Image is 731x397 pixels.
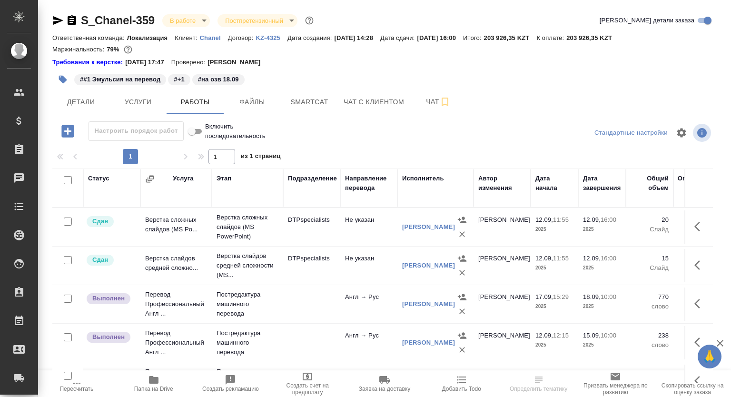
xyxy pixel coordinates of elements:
[678,254,726,263] p: 15
[463,34,484,41] p: Итого:
[402,223,455,230] a: [PERSON_NAME]
[535,216,553,223] p: 12.09,
[678,340,726,350] p: слово
[678,215,726,225] p: 20
[174,75,184,84] p: #+1
[175,34,199,41] p: Клиент:
[455,266,469,280] button: Удалить
[80,75,160,84] p: ##1 Эмульсия на перевод
[345,174,393,193] div: Направление перевода
[474,210,531,244] td: [PERSON_NAME]
[380,34,417,41] p: Дата сдачи:
[140,210,212,244] td: Верстка сложных слайдов (MS Po...
[583,225,621,234] p: 2025
[455,213,469,227] button: Назначить
[474,288,531,321] td: [PERSON_NAME]
[583,302,621,311] p: 2025
[474,326,531,359] td: [PERSON_NAME]
[631,215,669,225] p: 20
[191,75,246,83] span: на озв 18.09
[678,369,726,379] p: 4 999
[553,255,569,262] p: 11:55
[205,122,266,141] span: Включить последовательность
[455,227,469,241] button: Удалить
[171,58,208,67] p: Проверено:
[678,174,726,193] div: Оплачиваемый объем
[693,124,713,142] span: Посмотреть информацию
[689,254,711,277] button: Здесь прячутся важные кнопки
[631,302,669,311] p: слово
[86,369,136,382] div: Исполнитель завершил работу
[631,292,669,302] p: 770
[283,249,340,282] td: DTPspecialists
[217,14,297,27] div: В работе
[58,96,104,108] span: Детали
[601,216,616,223] p: 16:00
[583,382,648,396] span: Призвать менеджера по развитию
[334,34,380,41] p: [DATE] 14:28
[535,302,573,311] p: 2025
[122,43,134,56] button: 5767.62 RUB; 0.00 KZT;
[217,290,278,318] p: Постредактура машинного перевода
[198,75,239,84] p: #на озв 18.09
[601,293,616,300] p: 10:00
[229,96,275,108] span: Файлы
[86,292,136,305] div: Исполнитель завершил работу
[344,96,404,108] span: Чат с клиентом
[415,96,461,108] span: Чат
[439,96,451,108] svg: Подписаться
[286,96,332,108] span: Smartcat
[55,121,81,141] button: Добавить работу
[631,369,669,379] p: 4 999
[535,293,553,300] p: 17.09,
[207,58,267,67] p: [PERSON_NAME]
[241,150,281,164] span: из 1 страниц
[553,332,569,339] p: 12:15
[553,216,569,223] p: 11:55
[689,215,711,238] button: Здесь прячутся важные кнопки
[442,386,481,392] span: Добавить Todo
[478,174,526,193] div: Автор изменения
[631,331,669,340] p: 238
[678,331,726,340] p: 238
[678,225,726,234] p: Слайд
[127,34,175,41] p: Локализация
[689,369,711,392] button: Здесь прячутся важные кнопки
[288,174,337,183] div: Подразделение
[59,386,93,392] span: Пересчитать
[359,386,410,392] span: Заявка на доставку
[631,263,669,273] p: Слайд
[217,251,278,280] p: Верстка слайдов средней сложности (MS...
[402,174,444,183] div: Исполнитель
[222,17,286,25] button: Постпретензионный
[217,367,278,396] p: Постредактура машинного перевода
[92,217,108,226] p: Сдан
[631,340,669,350] p: слово
[92,294,125,303] p: Выполнен
[217,328,278,357] p: Постредактура машинного перевода
[402,339,455,346] a: [PERSON_NAME]
[535,174,573,193] div: Дата начала
[654,370,731,397] button: Скопировать ссылку на оценку заказа
[283,210,340,244] td: DTPspecialists
[140,324,212,362] td: Перевод Профессиональный Англ ...
[140,249,212,282] td: Верстка слайдов средней сложно...
[340,249,397,282] td: Не указан
[86,254,136,267] div: Менеджер проверил работу исполнителя, передает ее на следующий этап
[583,216,601,223] p: 12.09,
[287,34,334,41] p: Дата создания:
[38,370,115,397] button: Пересчитать
[510,386,567,392] span: Определить тематику
[217,213,278,241] p: Верстка сложных слайдов (MS PowerPoint)
[340,210,397,244] td: Не указан
[125,58,171,67] p: [DATE] 17:47
[86,215,136,228] div: Менеджер проверил работу исполнителя, передает ее на следующий этап
[52,69,73,90] button: Добавить тэг
[474,249,531,282] td: [PERSON_NAME]
[200,34,228,41] p: Chanel
[73,75,167,83] span: #1 Эмульсия на перевод
[303,14,316,27] button: Доп статусы указывают на важность/срочность заказа
[500,370,577,397] button: Определить тематику
[202,386,259,392] span: Создать рекламацию
[689,331,711,354] button: Здесь прячутся важные кнопки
